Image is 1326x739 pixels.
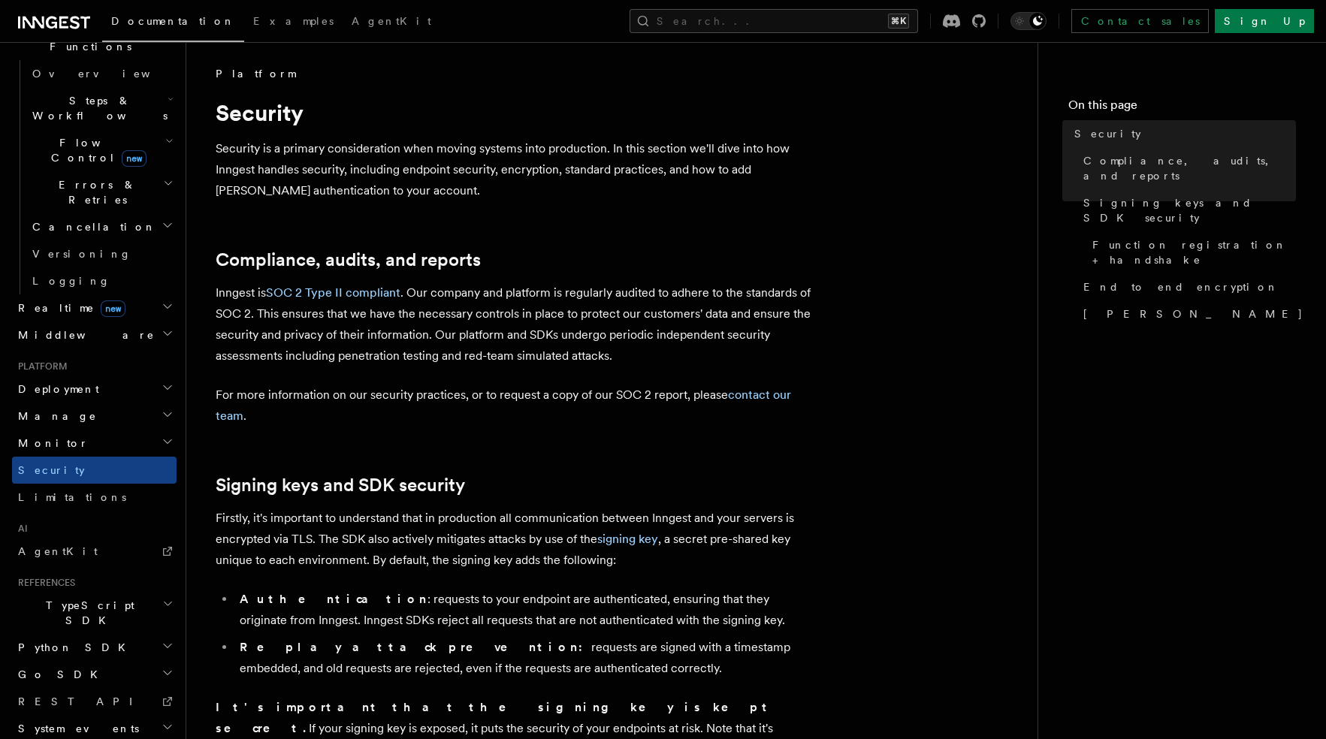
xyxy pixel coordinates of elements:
[1068,96,1296,120] h4: On this page
[12,523,28,535] span: AI
[1068,120,1296,147] a: Security
[26,267,177,294] a: Logging
[1083,279,1279,294] span: End to end encryption
[216,249,481,270] a: Compliance, audits, and reports
[1077,147,1296,189] a: Compliance, audits, and reports
[26,171,177,213] button: Errors & Retries
[12,640,134,655] span: Python SDK
[216,99,817,126] h1: Security
[1083,306,1303,321] span: [PERSON_NAME]
[1083,195,1296,225] span: Signing keys and SDK security
[12,538,177,565] a: AgentKit
[12,294,177,321] button: Realtimenew
[18,491,126,503] span: Limitations
[26,87,177,129] button: Steps & Workflows
[12,457,177,484] a: Security
[12,327,155,342] span: Middleware
[240,640,591,654] strong: Replay attack prevention:
[12,409,97,424] span: Manage
[12,721,139,736] span: System events
[12,376,177,403] button: Deployment
[32,275,110,287] span: Logging
[12,321,177,348] button: Middleware
[1215,9,1314,33] a: Sign Up
[12,436,89,451] span: Monitor
[26,60,177,87] a: Overview
[597,532,658,546] a: signing key
[240,592,427,606] strong: Authentication
[1077,189,1296,231] a: Signing keys and SDK security
[18,545,98,557] span: AgentKit
[18,695,146,707] span: REST API
[12,667,107,682] span: Go SDK
[12,430,177,457] button: Monitor
[26,135,165,165] span: Flow Control
[12,484,177,511] a: Limitations
[26,240,177,267] a: Versioning
[253,15,334,27] span: Examples
[12,300,125,315] span: Realtime
[216,282,817,366] p: Inngest is . Our company and platform is regularly audited to adhere to the standards of SOC 2. T...
[12,382,99,397] span: Deployment
[32,68,187,80] span: Overview
[12,598,162,628] span: TypeScript SDK
[235,637,817,679] li: requests are signed with a timestamp embedded, and old requests are rejected, even if the request...
[102,5,244,42] a: Documentation
[352,15,431,27] span: AgentKit
[235,589,817,631] li: : requests to your endpoint are authenticated, ensuring that they originate from Inngest. Inngest...
[101,300,125,317] span: new
[1077,273,1296,300] a: End to end encryption
[244,5,343,41] a: Examples
[12,688,177,715] a: REST API
[1071,9,1209,33] a: Contact sales
[216,138,817,201] p: Security is a primary consideration when moving systems into production. In this section we'll di...
[12,592,177,634] button: TypeScript SDK
[12,60,177,294] div: Inngest Functions
[1010,12,1047,30] button: Toggle dark mode
[26,93,168,123] span: Steps & Workflows
[12,403,177,430] button: Manage
[12,661,177,688] button: Go SDK
[216,700,773,735] strong: It's important that the signing key is kept secret.
[266,285,400,300] a: SOC 2 Type II compliant
[12,360,68,373] span: Platform
[343,5,440,41] a: AgentKit
[216,66,295,81] span: Platform
[216,508,817,571] p: Firstly, it's important to understand that in production all communication between Inngest and yo...
[1092,237,1296,267] span: Function registration + handshake
[122,150,146,167] span: new
[888,14,909,29] kbd: ⌘K
[1077,300,1296,327] a: [PERSON_NAME]
[1074,126,1141,141] span: Security
[12,577,75,589] span: References
[12,634,177,661] button: Python SDK
[1086,231,1296,273] a: Function registration + handshake
[18,464,85,476] span: Security
[111,15,235,27] span: Documentation
[32,248,131,260] span: Versioning
[1083,153,1296,183] span: Compliance, audits, and reports
[26,219,156,234] span: Cancellation
[216,385,817,427] p: For more information on our security practices, or to request a copy of our SOC 2 report, please .
[630,9,918,33] button: Search...⌘K
[216,475,465,496] a: Signing keys and SDK security
[26,129,177,171] button: Flow Controlnew
[26,177,163,207] span: Errors & Retries
[26,213,177,240] button: Cancellation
